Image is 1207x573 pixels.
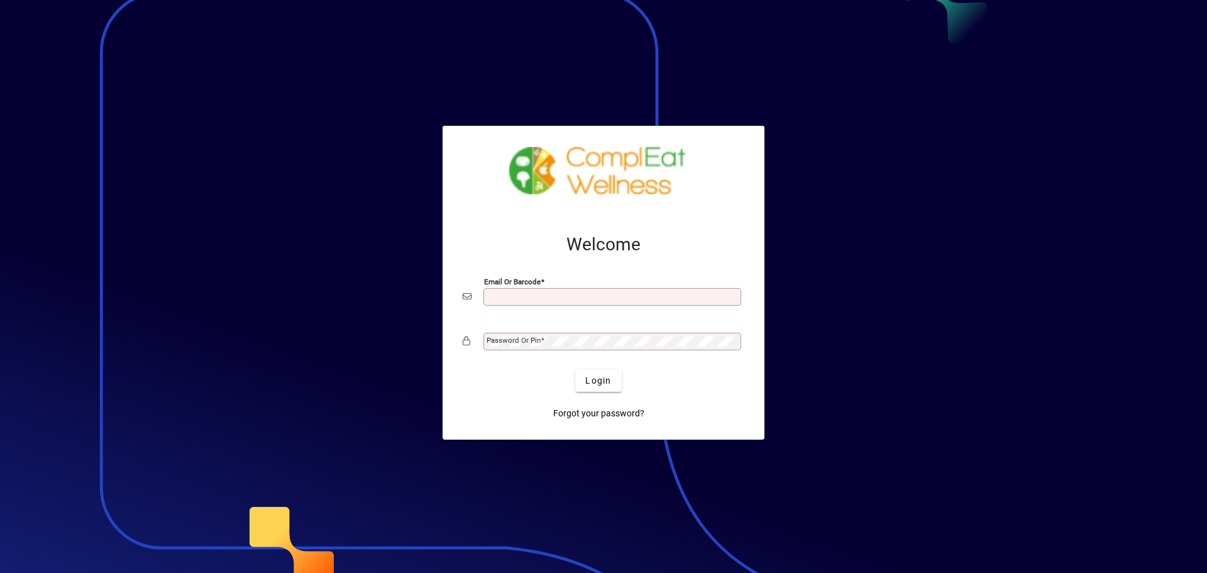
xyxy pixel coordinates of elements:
[548,402,649,425] a: Forgot your password?
[463,234,744,255] h2: Welcome
[484,277,541,286] mat-label: Email or Barcode
[553,407,644,420] span: Forgot your password?
[585,374,611,387] span: Login
[487,336,541,345] mat-label: Password or Pin
[575,369,621,392] button: Login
